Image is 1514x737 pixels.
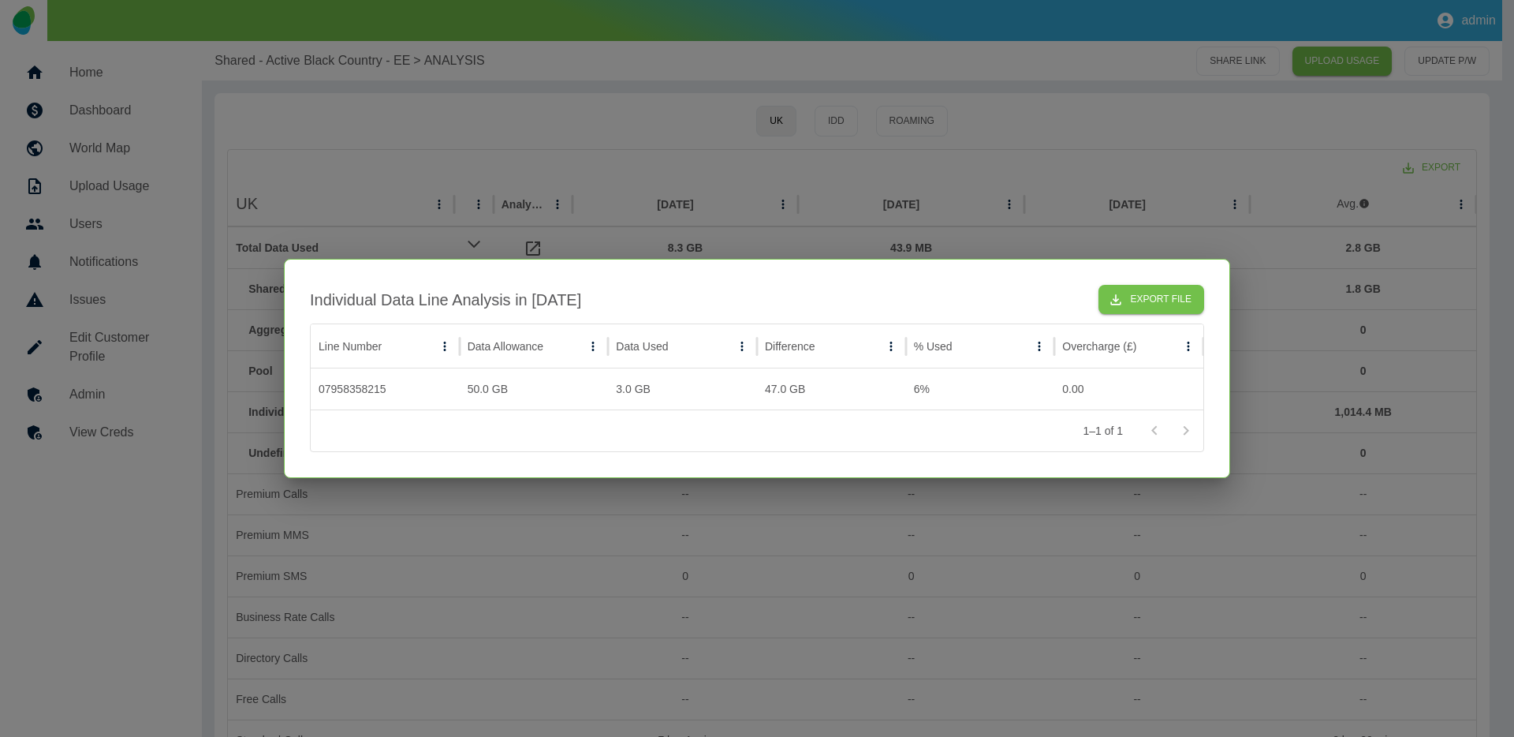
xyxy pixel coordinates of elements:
div: Difference [765,340,815,353]
div: 50.0 GB [460,368,609,410]
div: 07958358215 [311,368,460,410]
div: % Used [914,340,953,353]
button: Difference column menu [880,335,902,357]
div: Data Used [616,340,668,353]
p: 1–1 of 1 [1083,423,1123,439]
button: Overcharge (£) column menu [1177,335,1199,357]
button: Export File [1098,285,1204,314]
button: Data Used column menu [731,335,753,357]
div: 0.00 [1054,368,1203,410]
div: 6% [906,368,1055,410]
div: Overcharge (£) [1062,340,1136,353]
button: Line Number column menu [434,335,456,357]
div: Line Number [319,340,382,353]
div: 47.0 GB [757,368,906,410]
div: 3.0 GB [608,368,757,410]
button: Data Allowance column menu [582,335,604,357]
h2: Individual Data Line Analysis in [DATE] [310,287,581,312]
button: % Used column menu [1028,335,1050,357]
div: Data Allowance [468,340,544,353]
